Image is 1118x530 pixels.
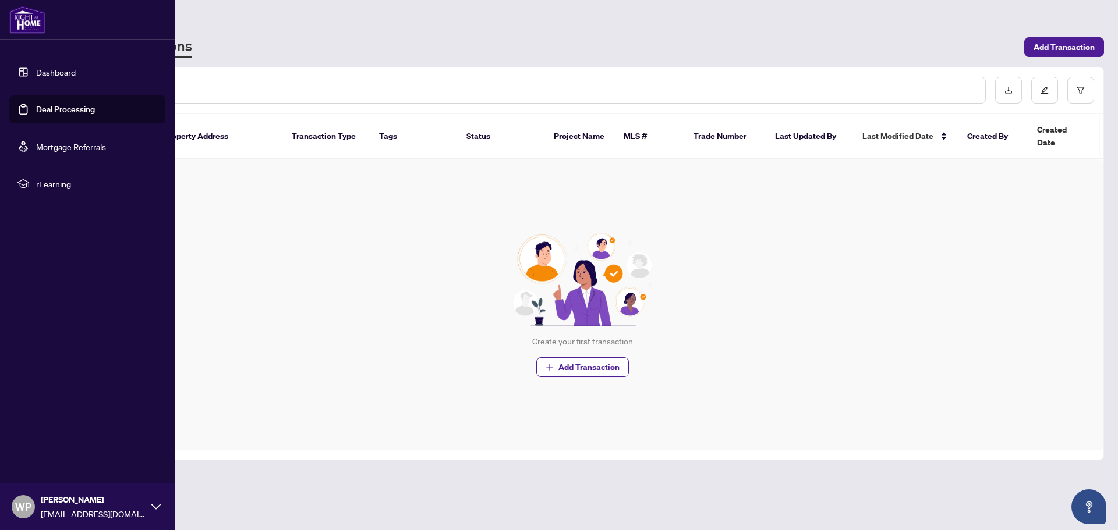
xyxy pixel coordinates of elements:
span: rLearning [36,177,157,190]
a: Mortgage Referrals [36,141,106,152]
span: edit [1041,86,1049,94]
th: Trade Number [684,114,766,159]
span: filter [1077,86,1085,94]
img: logo [9,6,45,34]
th: Property Address [154,114,282,159]
button: edit [1031,77,1058,104]
th: MLS # [614,114,684,159]
th: Last Updated By [766,114,853,159]
span: plus [546,363,554,371]
span: WP [15,499,31,515]
span: Last Modified Date [862,130,933,143]
button: Add Transaction [536,357,629,377]
th: Tags [370,114,457,159]
th: Status [457,114,544,159]
a: Deal Processing [36,104,95,115]
span: Add Transaction [1034,38,1095,56]
span: [EMAIL_ADDRESS][DOMAIN_NAME] [41,507,146,520]
button: Add Transaction [1024,37,1104,57]
th: Last Modified Date [853,114,958,159]
img: Null State Icon [507,233,657,326]
a: Dashboard [36,67,76,77]
div: Create your first transaction [532,335,633,348]
button: filter [1067,77,1094,104]
th: Created Date [1028,114,1109,159]
th: Project Name [544,114,614,159]
span: Created Date [1037,123,1086,149]
th: Transaction Type [282,114,370,159]
span: download [1004,86,1013,94]
span: Add Transaction [558,358,620,376]
button: download [995,77,1022,104]
span: [PERSON_NAME] [41,493,146,506]
th: Created By [958,114,1028,159]
button: Open asap [1071,489,1106,524]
